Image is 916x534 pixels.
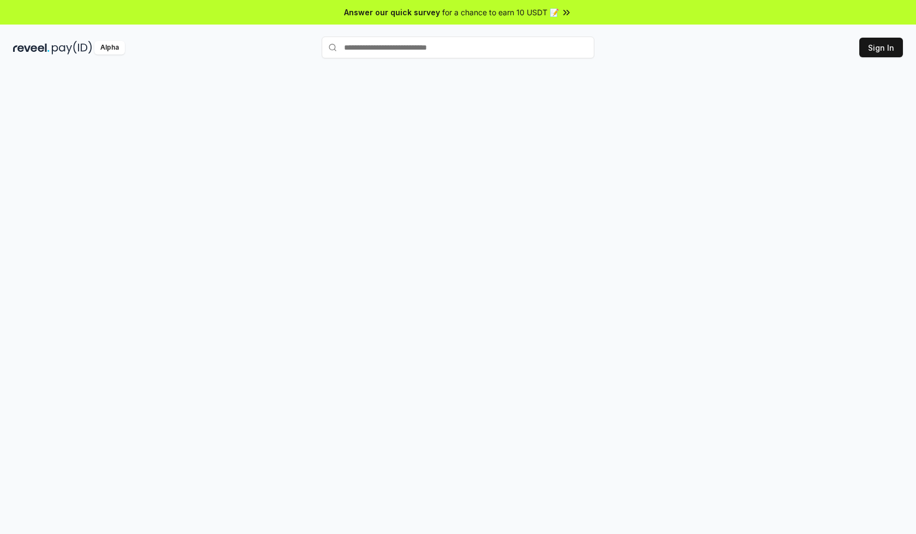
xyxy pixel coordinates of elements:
[859,38,903,57] button: Sign In
[13,41,50,55] img: reveel_dark
[94,41,125,55] div: Alpha
[344,7,440,18] span: Answer our quick survey
[52,41,92,55] img: pay_id
[442,7,559,18] span: for a chance to earn 10 USDT 📝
